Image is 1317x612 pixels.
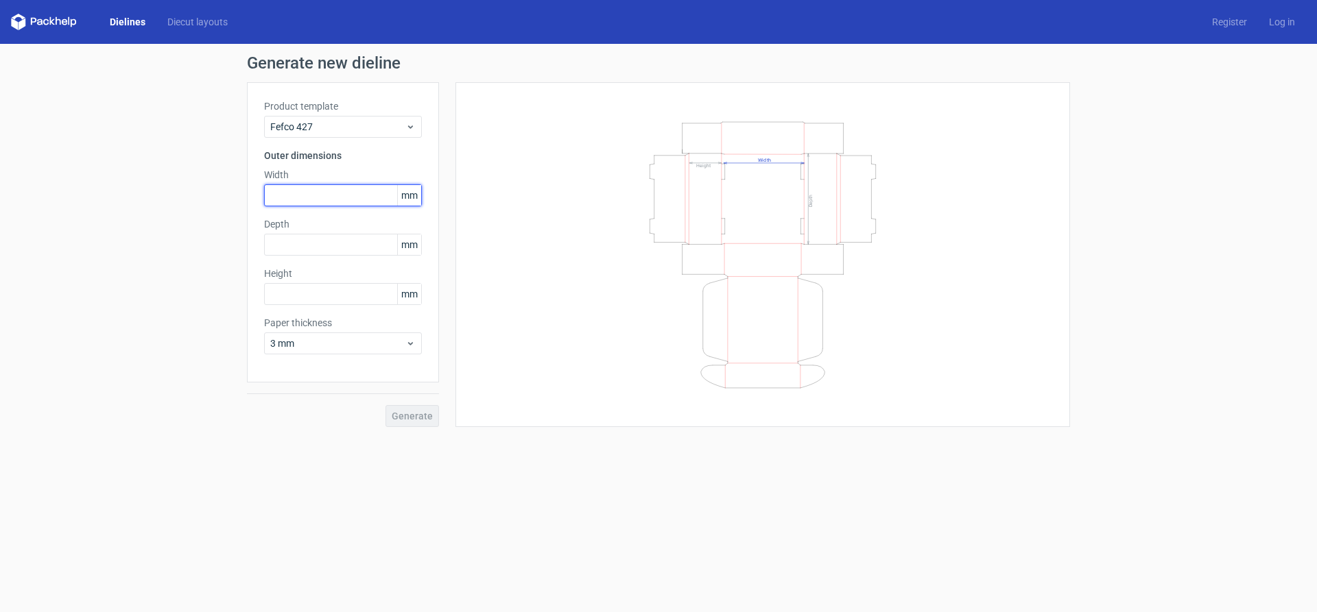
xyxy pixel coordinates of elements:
[270,336,405,350] span: 3 mm
[808,194,814,206] text: Depth
[264,149,422,162] h3: Outer dimensions
[1258,15,1306,29] a: Log in
[397,234,421,255] span: mm
[264,217,422,231] label: Depth
[696,162,711,168] text: Height
[264,99,422,113] label: Product template
[264,316,422,330] label: Paper thickness
[264,168,422,182] label: Width
[1201,15,1258,29] a: Register
[270,120,405,134] span: Fefco 427
[247,55,1070,71] h1: Generate new dieline
[397,284,421,304] span: mm
[99,15,156,29] a: Dielines
[758,156,771,162] text: Width
[264,267,422,280] label: Height
[397,185,421,206] span: mm
[156,15,239,29] a: Diecut layouts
